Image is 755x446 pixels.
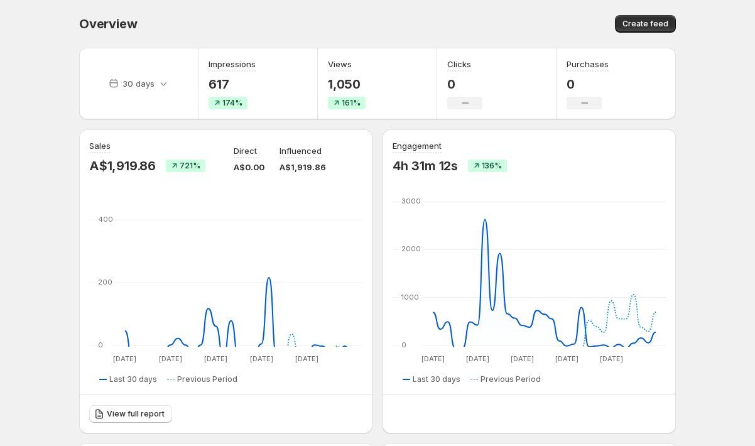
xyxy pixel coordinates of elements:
text: [DATE] [204,354,227,363]
span: Previous Period [177,374,237,384]
h3: Purchases [567,58,609,70]
text: 3000 [401,197,421,205]
span: View full report [107,409,165,419]
p: A$0.00 [234,161,264,173]
text: 0 [401,340,406,349]
p: 4h 31m 12s [393,158,458,173]
text: [DATE] [555,354,578,363]
p: 30 days [122,77,155,90]
text: [DATE] [511,354,534,363]
span: 174% [222,98,242,108]
text: 2000 [401,244,421,253]
h3: Engagement [393,139,442,152]
p: A$1,919.86 [280,161,326,173]
h3: Views [328,58,352,70]
h3: Sales [89,139,111,152]
text: 400 [98,215,113,224]
text: [DATE] [421,354,445,363]
text: [DATE] [600,354,623,363]
span: Last 30 days [413,374,460,384]
text: [DATE] [466,354,489,363]
text: 1000 [401,293,419,302]
span: 721% [180,161,200,171]
p: A$1,919.86 [89,158,156,173]
span: Last 30 days [109,374,157,384]
button: Create feed [615,15,676,33]
h3: Impressions [209,58,256,70]
text: 200 [98,278,112,286]
a: View full report [89,405,172,423]
p: 617 [209,77,256,92]
span: 136% [482,161,502,171]
text: [DATE] [113,354,136,363]
p: 0 [447,77,482,92]
text: [DATE] [159,354,182,363]
text: [DATE] [250,354,273,363]
p: 1,050 [328,77,366,92]
span: Previous Period [481,374,541,384]
h3: Clicks [447,58,471,70]
p: Direct [234,144,257,157]
span: Create feed [622,19,668,29]
p: Influenced [280,144,322,157]
text: 0 [98,340,103,349]
span: 161% [342,98,361,108]
text: [DATE] [295,354,318,363]
span: Overview [79,16,137,31]
p: 0 [567,77,609,92]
